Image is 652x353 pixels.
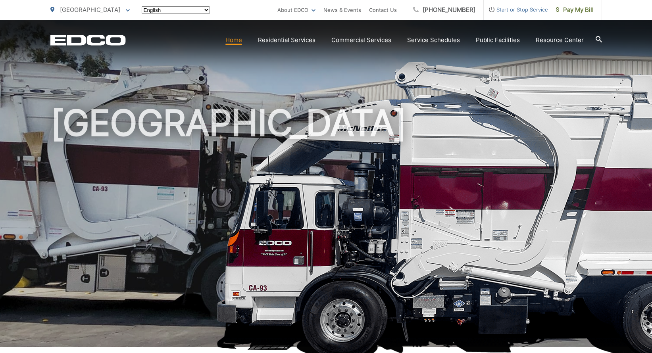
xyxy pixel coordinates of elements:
[556,5,594,15] span: Pay My Bill
[407,35,460,45] a: Service Schedules
[277,5,315,15] a: About EDCO
[225,35,242,45] a: Home
[50,35,126,46] a: EDCD logo. Return to the homepage.
[369,5,397,15] a: Contact Us
[258,35,315,45] a: Residential Services
[323,5,361,15] a: News & Events
[476,35,520,45] a: Public Facilities
[331,35,391,45] a: Commercial Services
[60,6,120,13] span: [GEOGRAPHIC_DATA]
[536,35,584,45] a: Resource Center
[142,6,210,14] select: Select a language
